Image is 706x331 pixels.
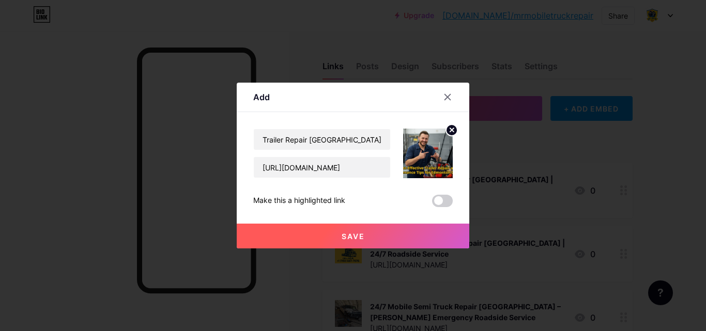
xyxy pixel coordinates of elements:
input: URL [254,157,390,178]
input: Title [254,129,390,150]
div: Add [253,91,270,103]
img: link_thumbnail [403,129,453,178]
button: Save [237,224,469,248]
span: Save [342,232,365,241]
div: Make this a highlighted link [253,195,345,207]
